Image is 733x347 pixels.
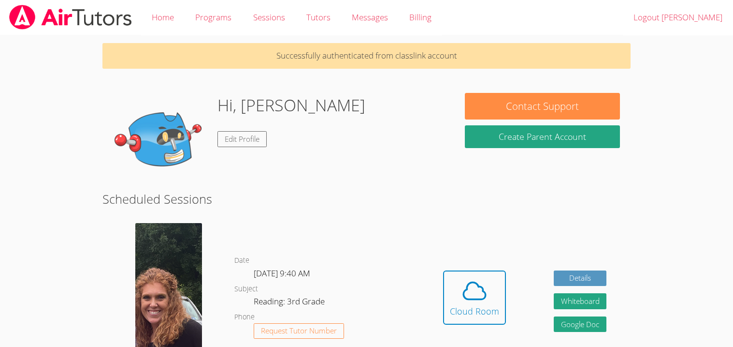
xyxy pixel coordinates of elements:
button: Contact Support [465,93,619,120]
h1: Hi, [PERSON_NAME] [217,93,365,118]
a: Google Doc [554,317,607,332]
span: Messages [352,12,388,23]
span: Request Tutor Number [261,327,337,334]
dd: Reading: 3rd Grade [254,295,327,311]
button: Whiteboard [554,293,607,309]
a: Edit Profile [217,131,267,147]
span: [DATE] 9:40 AM [254,268,310,279]
div: Cloud Room [450,304,499,318]
dt: Phone [234,311,255,323]
dt: Date [234,255,249,267]
h2: Scheduled Sessions [102,190,630,208]
button: Request Tutor Number [254,323,344,339]
button: Create Parent Account [465,125,619,148]
p: Successfully authenticated from classlink account [102,43,630,69]
img: airtutors_banner-c4298cdbf04f3fff15de1276eac7730deb9818008684d7c2e4769d2f7ddbe033.png [8,5,133,30]
a: Details [554,271,607,287]
button: Cloud Room [443,271,506,325]
dt: Subject [234,283,258,295]
img: default.png [113,93,210,190]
